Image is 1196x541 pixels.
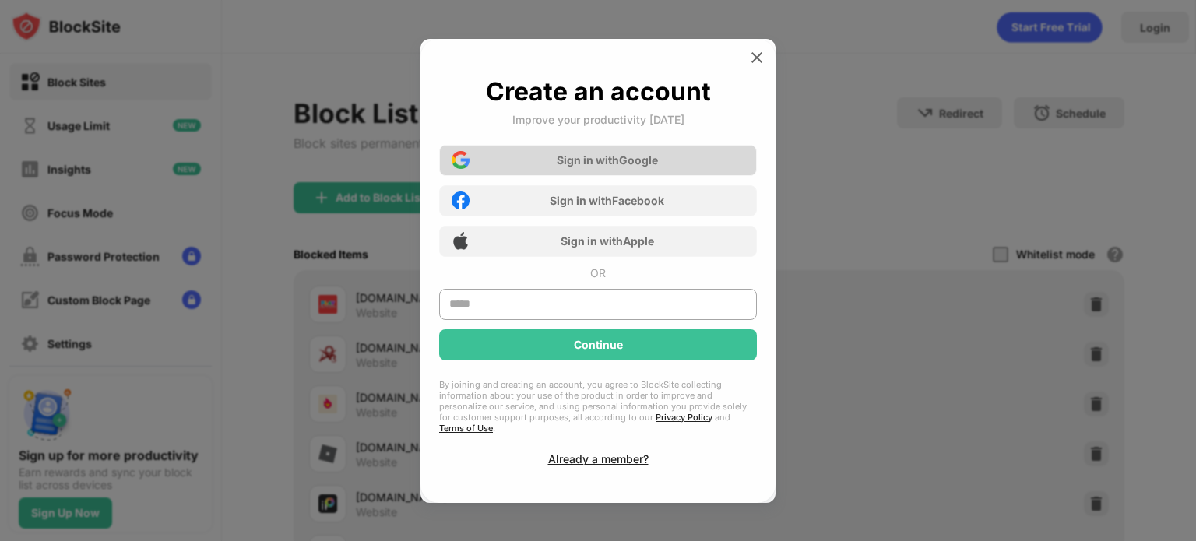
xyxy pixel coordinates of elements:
[452,191,470,209] img: facebook-icon.png
[557,153,658,167] div: Sign in with Google
[656,412,712,423] a: Privacy Policy
[561,234,654,248] div: Sign in with Apple
[439,379,757,434] div: By joining and creating an account, you agree to BlockSite collecting information about your use ...
[548,452,649,465] div: Already a member?
[452,232,470,250] img: apple-icon.png
[452,151,470,169] img: google-icon.png
[512,113,684,126] div: Improve your productivity [DATE]
[439,423,493,434] a: Terms of Use
[486,76,711,107] div: Create an account
[574,339,623,351] div: Continue
[550,194,664,207] div: Sign in with Facebook
[590,266,606,279] div: OR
